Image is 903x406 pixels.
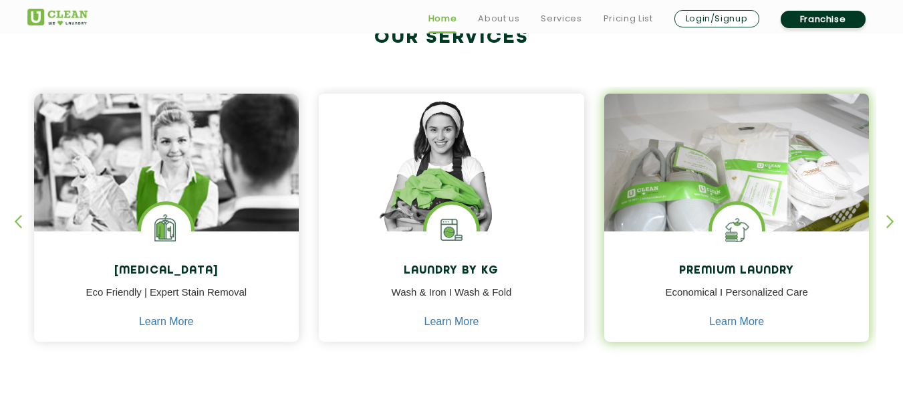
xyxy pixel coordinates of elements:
img: UClean Laundry and Dry Cleaning [27,9,88,25]
a: Home [428,11,457,27]
a: Services [541,11,582,27]
a: Learn More [139,316,194,328]
a: Pricing List [604,11,653,27]
img: Laundry Services near me [141,205,191,255]
img: laundry done shoes and clothes [604,94,870,270]
h4: Laundry by Kg [329,265,574,278]
img: Drycleaners near me [34,94,299,307]
p: Wash & Iron I Wash & Fold [329,285,574,315]
img: laundry washing machine [426,205,477,255]
a: Learn More [424,316,479,328]
a: Learn More [709,316,764,328]
h4: Premium Laundry [614,265,860,278]
a: Login/Signup [674,10,759,27]
a: About us [478,11,519,27]
h4: [MEDICAL_DATA] [44,265,289,278]
a: Franchise [781,11,866,28]
img: Shoes Cleaning [712,205,762,255]
img: a girl with laundry basket [319,94,584,270]
p: Economical I Personalized Care [614,285,860,315]
h2: Our Services [27,27,876,49]
p: Eco Friendly | Expert Stain Removal [44,285,289,315]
